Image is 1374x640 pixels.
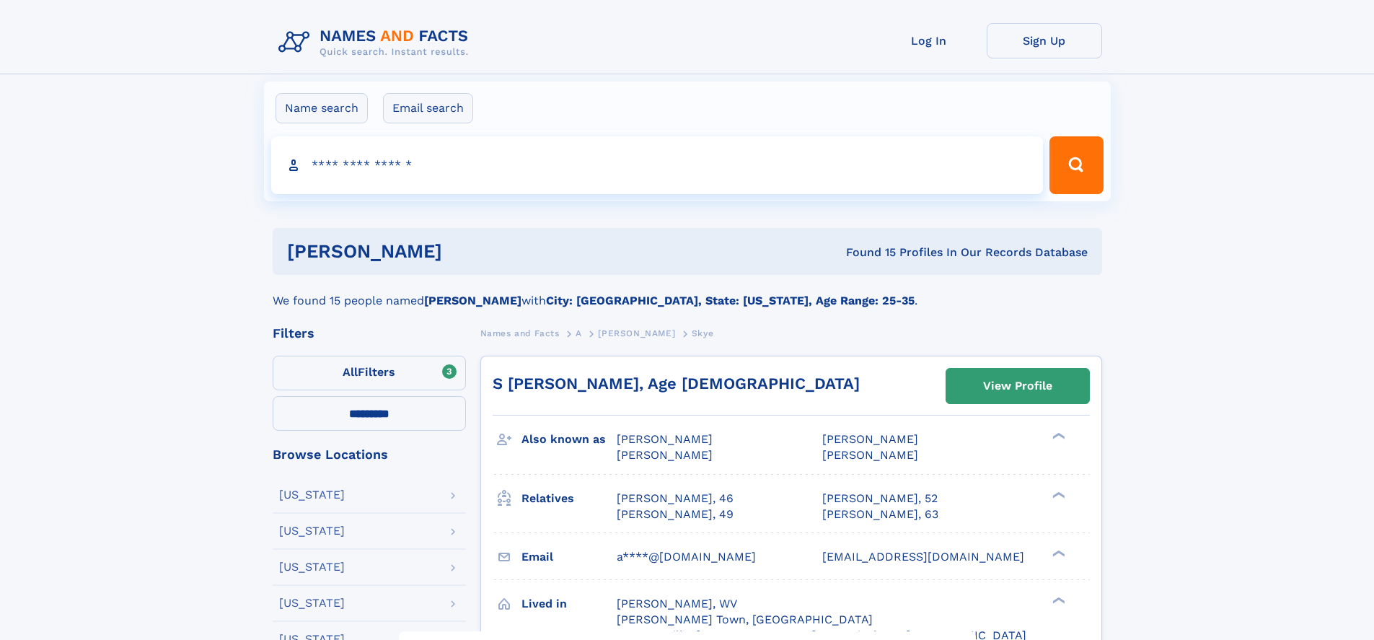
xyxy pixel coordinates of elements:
[521,592,617,616] h3: Lived in
[987,23,1102,58] a: Sign Up
[1049,136,1103,194] button: Search Button
[617,613,873,626] span: [PERSON_NAME] Town, [GEOGRAPHIC_DATA]
[576,328,582,338] span: A
[383,93,473,123] label: Email search
[273,327,466,340] div: Filters
[983,369,1052,403] div: View Profile
[273,448,466,461] div: Browse Locations
[871,23,987,58] a: Log In
[1049,490,1066,499] div: ❯
[1049,431,1066,441] div: ❯
[822,550,1024,564] span: [EMAIL_ADDRESS][DOMAIN_NAME]
[598,324,675,342] a: [PERSON_NAME]
[279,561,345,573] div: [US_STATE]
[617,432,713,446] span: [PERSON_NAME]
[822,448,918,462] span: [PERSON_NAME]
[822,432,918,446] span: [PERSON_NAME]
[546,294,915,307] b: City: [GEOGRAPHIC_DATA], State: [US_STATE], Age Range: 25-35
[617,448,713,462] span: [PERSON_NAME]
[1049,548,1066,558] div: ❯
[424,294,521,307] b: [PERSON_NAME]
[273,356,466,390] label: Filters
[279,489,345,501] div: [US_STATE]
[576,324,582,342] a: A
[343,365,358,379] span: All
[521,486,617,511] h3: Relatives
[287,242,644,260] h1: [PERSON_NAME]
[822,507,938,522] a: [PERSON_NAME], 63
[617,507,734,522] a: [PERSON_NAME], 49
[521,545,617,569] h3: Email
[521,427,617,452] h3: Also known as
[822,491,938,507] a: [PERSON_NAME], 52
[617,597,737,610] span: [PERSON_NAME], WV
[1049,595,1066,605] div: ❯
[644,245,1088,260] div: Found 15 Profiles In Our Records Database
[493,374,860,393] a: S [PERSON_NAME], Age [DEMOGRAPHIC_DATA]
[273,275,1102,310] div: We found 15 people named with .
[271,136,1044,194] input: search input
[276,93,368,123] label: Name search
[617,491,734,507] a: [PERSON_NAME], 46
[480,324,560,342] a: Names and Facts
[598,328,675,338] span: [PERSON_NAME]
[273,23,480,62] img: Logo Names and Facts
[692,328,713,338] span: Skye
[279,597,345,609] div: [US_STATE]
[946,369,1089,403] a: View Profile
[279,525,345,537] div: [US_STATE]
